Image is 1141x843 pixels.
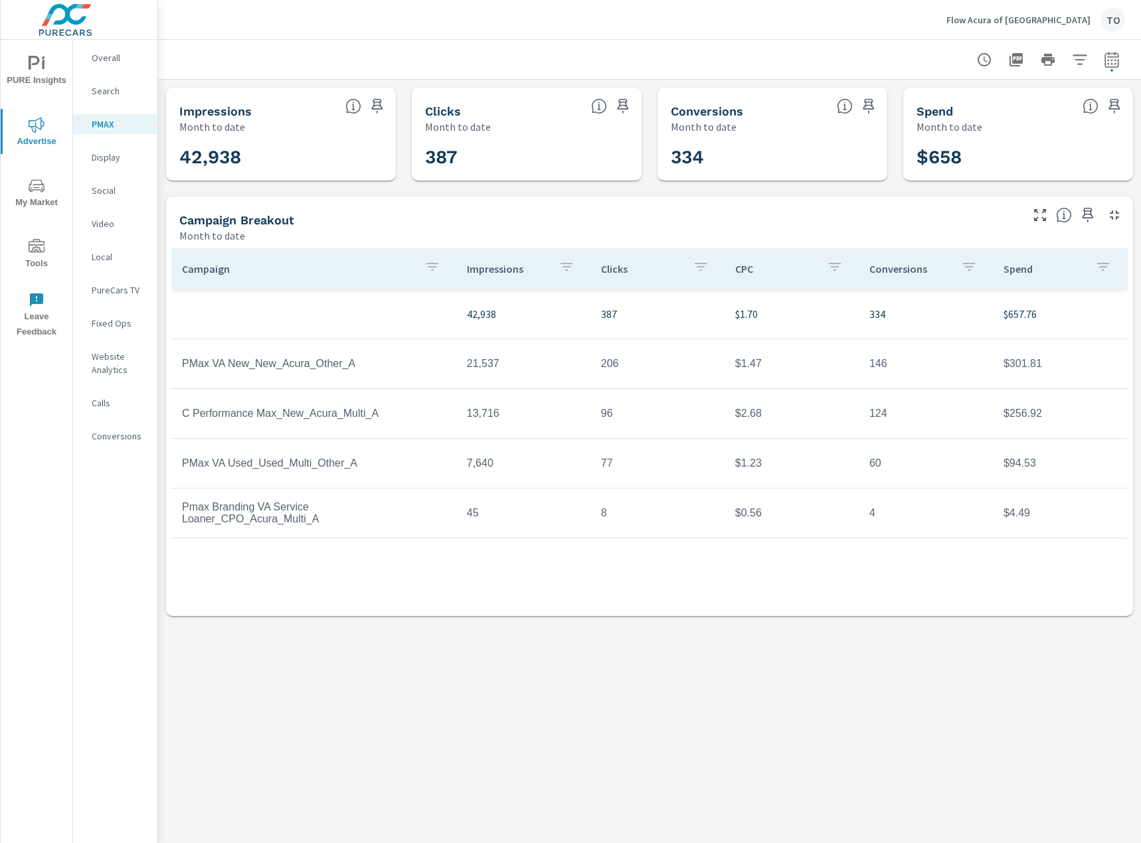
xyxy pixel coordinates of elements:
[5,117,68,149] span: Advertise
[859,447,993,480] td: 60
[73,393,157,413] div: Calls
[73,280,157,300] div: PureCars TV
[5,292,68,340] span: Leave Feedback
[92,250,147,264] p: Local
[590,497,725,530] td: 8
[171,491,456,536] td: Pmax Branding VA Service Loaner_CPO_Acura_Multi_A
[1101,8,1125,32] div: TO
[171,397,456,430] td: C Performance Max_New_Acura_Multi_A
[345,98,361,114] span: The number of times an ad was shown on your behalf.
[1035,46,1061,73] button: Print Report
[1104,204,1125,226] button: Minimize Widget
[92,283,147,297] p: PureCars TV
[5,56,68,88] span: PURE Insights
[92,51,147,64] p: Overall
[859,497,993,530] td: 4
[917,146,1120,169] h3: $658
[725,397,859,430] td: $2.68
[735,262,816,275] p: CPC
[1077,204,1098,226] span: Save this to your personalized report
[859,347,993,380] td: 146
[179,213,294,227] h5: Campaign Breakout
[1004,306,1116,322] p: $657.76
[171,347,456,380] td: PMax VA New_New_Acura_Other_A
[869,306,982,322] p: 334
[73,181,157,200] div: Social
[179,146,383,169] h3: 42,938
[5,178,68,210] span: My Market
[92,184,147,197] p: Social
[73,48,157,68] div: Overall
[993,447,1127,480] td: $94.53
[725,347,859,380] td: $1.47
[1004,262,1085,275] p: Spend
[1,40,72,345] div: nav menu
[92,317,147,330] p: Fixed Ops
[171,447,456,480] td: PMax VA Used_Used_Multi_Other_A
[73,313,157,333] div: Fixed Ops
[179,228,245,244] p: Month to date
[467,306,580,322] p: 42,938
[612,96,634,117] span: Save this to your personalized report
[73,346,157,380] div: Website Analytics
[456,497,590,530] td: 45
[1056,207,1072,223] span: This is a summary of PMAX performance results by campaign. Each column can be sorted.
[73,247,157,267] div: Local
[590,397,725,430] td: 96
[73,426,157,446] div: Conversions
[993,497,1127,530] td: $4.49
[467,262,548,275] p: Impressions
[92,151,147,164] p: Display
[1029,204,1051,226] button: Make Fullscreen
[601,262,682,275] p: Clicks
[735,306,848,322] p: $1.70
[725,447,859,480] td: $1.23
[92,117,147,131] p: PMAX
[92,217,147,230] p: Video
[1098,46,1125,73] button: Select Date Range
[456,347,590,380] td: 21,537
[73,81,157,101] div: Search
[73,214,157,234] div: Video
[179,119,245,135] p: Month to date
[425,119,491,135] p: Month to date
[590,347,725,380] td: 206
[1104,96,1125,117] span: Save this to your personalized report
[182,262,414,275] p: Campaign
[859,397,993,430] td: 124
[92,429,147,443] p: Conversions
[5,239,68,271] span: Tools
[671,146,874,169] h3: 334
[837,98,853,114] span: Total Conversions include Actions, Leads and Unmapped.
[92,84,147,98] p: Search
[92,396,147,410] p: Calls
[367,96,388,117] span: Save this to your personalized report
[725,497,859,530] td: $0.56
[456,397,590,430] td: 13,716
[917,119,982,135] p: Month to date
[456,447,590,480] td: 7,640
[179,104,252,118] h5: Impressions
[917,104,953,118] h5: Spend
[590,447,725,480] td: 77
[671,119,737,135] p: Month to date
[601,306,714,322] p: 387
[869,262,950,275] p: Conversions
[425,146,628,169] h3: 387
[993,347,1127,380] td: $301.81
[993,397,1127,430] td: $256.92
[73,114,157,134] div: PMAX
[92,350,147,376] p: Website Analytics
[946,14,1091,26] p: Flow Acura of [GEOGRAPHIC_DATA]
[591,98,607,114] span: The number of times an ad was clicked by a consumer.
[73,147,157,167] div: Display
[425,104,461,118] h5: Clicks
[671,104,743,118] h5: Conversions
